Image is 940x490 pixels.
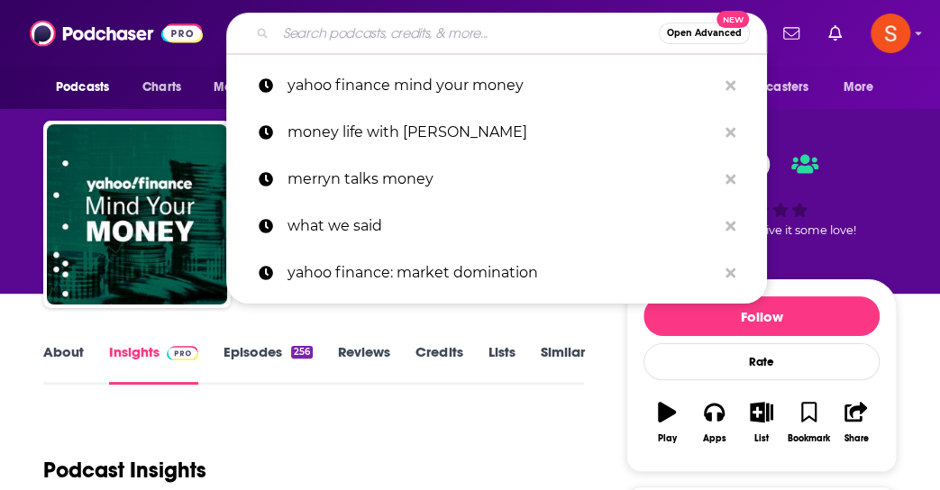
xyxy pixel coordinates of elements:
[226,109,767,156] a: money life with [PERSON_NAME]
[643,390,690,455] button: Play
[643,296,880,336] button: Follow
[667,29,742,38] span: Open Advanced
[716,11,749,28] span: New
[338,343,390,385] a: Reviews
[287,109,716,156] p: money life with chuck jaffe
[56,75,109,100] span: Podcasts
[287,203,716,250] p: what we said
[287,250,716,296] p: yahoo finance: market domination
[658,433,677,444] div: Play
[785,390,832,455] button: Bookmark
[776,18,807,49] a: Show notifications dropdown
[643,343,880,380] div: Rate
[226,156,767,203] a: merryn talks money
[226,250,767,296] a: yahoo finance: market domination
[214,75,278,100] span: Monitoring
[142,75,181,100] span: Charts
[43,70,132,104] button: open menu
[659,23,750,44] button: Open AdvancedNew
[871,14,910,53] span: Logged in as skylar.peters
[415,343,462,385] a: Credits
[703,433,726,444] div: Apps
[844,75,874,100] span: More
[754,433,769,444] div: List
[831,70,897,104] button: open menu
[833,390,880,455] button: Share
[488,343,515,385] a: Lists
[226,203,767,250] a: what we said
[738,390,785,455] button: List
[30,16,203,50] img: Podchaser - Follow, Share and Rate Podcasts
[276,19,659,48] input: Search podcasts, credits, & more...
[710,70,835,104] button: open menu
[788,433,830,444] div: Bookmark
[540,343,584,385] a: Similar
[167,346,198,360] img: Podchaser Pro
[690,390,737,455] button: Apps
[226,13,767,54] div: Search podcasts, credits, & more...
[287,156,716,203] p: merryn talks money
[109,343,198,385] a: InsightsPodchaser Pro
[291,346,313,358] div: 256
[43,457,206,484] h1: Podcast Insights
[131,70,192,104] a: Charts
[287,62,716,109] p: yahoo finance mind your money
[43,343,84,385] a: About
[47,124,227,304] img: Mind Your Money
[844,433,868,444] div: Share
[201,70,301,104] button: open menu
[821,18,849,49] a: Show notifications dropdown
[871,14,910,53] img: User Profile
[871,14,910,53] button: Show profile menu
[224,343,313,385] a: Episodes256
[226,62,767,109] a: yahoo finance mind your money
